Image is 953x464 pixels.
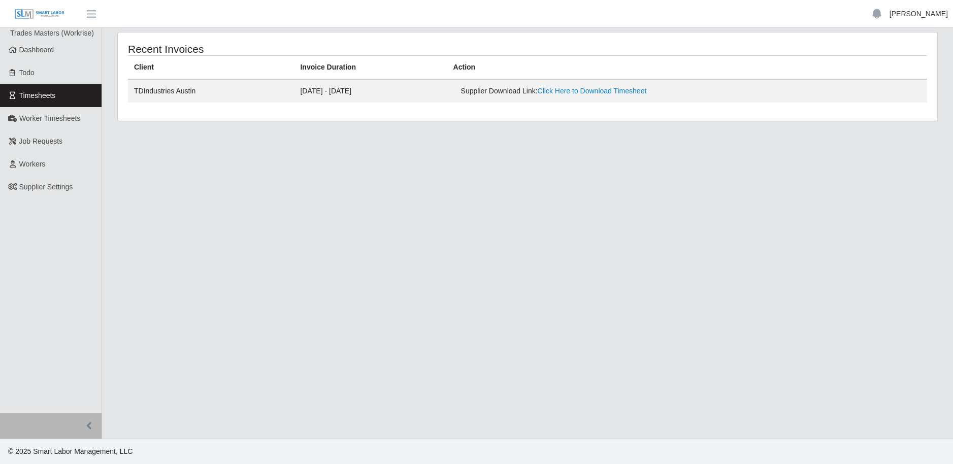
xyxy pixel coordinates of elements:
a: [PERSON_NAME] [890,9,948,19]
a: Click Here to Download Timesheet [538,87,647,95]
img: SLM Logo [14,9,65,20]
th: Action [447,56,927,80]
span: © 2025 Smart Labor Management, LLC [8,447,133,455]
span: Job Requests [19,137,63,145]
td: TDIndustries Austin [128,79,294,103]
span: Dashboard [19,46,54,54]
span: Trades Masters (Workrise) [10,29,94,37]
span: Todo [19,69,35,77]
h4: Recent Invoices [128,43,452,55]
span: Workers [19,160,46,168]
th: Invoice Duration [294,56,447,80]
div: Supplier Download Link: [461,86,758,96]
th: Client [128,56,294,80]
td: [DATE] - [DATE] [294,79,447,103]
span: Worker Timesheets [19,114,80,122]
span: Timesheets [19,91,56,100]
span: Supplier Settings [19,183,73,191]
